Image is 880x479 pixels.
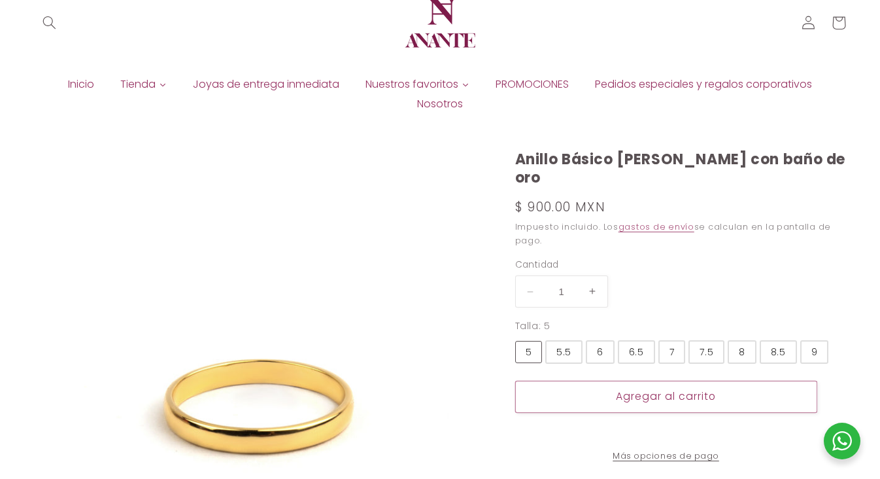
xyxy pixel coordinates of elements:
[352,75,482,94] a: Nuestros favoritos
[669,345,675,359] div: 7
[556,345,571,359] div: 5.5
[811,345,818,359] div: 9
[739,345,745,359] div: 8
[55,75,107,94] a: Inicio
[107,75,180,94] a: Tienda
[582,75,825,94] a: Pedidos especiales y regalos corporativos
[771,345,786,359] div: 8.5
[404,94,476,114] a: Nosotros
[35,8,65,38] summary: Búsqueda
[539,318,550,334] div: : 5
[515,450,817,463] a: Más opciones de pago
[515,258,817,272] label: Cantidad
[515,221,846,248] div: Impuesto incluido. Los se calculan en la pantalla de pago.
[629,345,644,359] div: 6.5
[526,345,532,359] div: 5
[515,318,539,334] div: Talla
[515,381,817,413] button: Agregar al carrito
[180,75,352,94] a: Joyas de entrega inmediata
[120,77,156,92] span: Tienda
[618,221,694,232] a: gastos de envío
[417,97,463,111] span: Nosotros
[365,77,458,92] span: Nuestros favoritos
[595,77,812,92] span: Pedidos especiales y regalos corporativos
[597,345,603,359] div: 6
[68,77,94,92] span: Inicio
[515,198,605,217] span: $ 900.00 MXN
[482,75,582,94] a: PROMOCIONES
[193,77,339,92] span: Joyas de entrega inmediata
[700,345,713,359] div: 7.5
[496,77,569,92] span: PROMOCIONES
[515,151,846,188] h1: Anillo Básico [PERSON_NAME] con baño de oro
